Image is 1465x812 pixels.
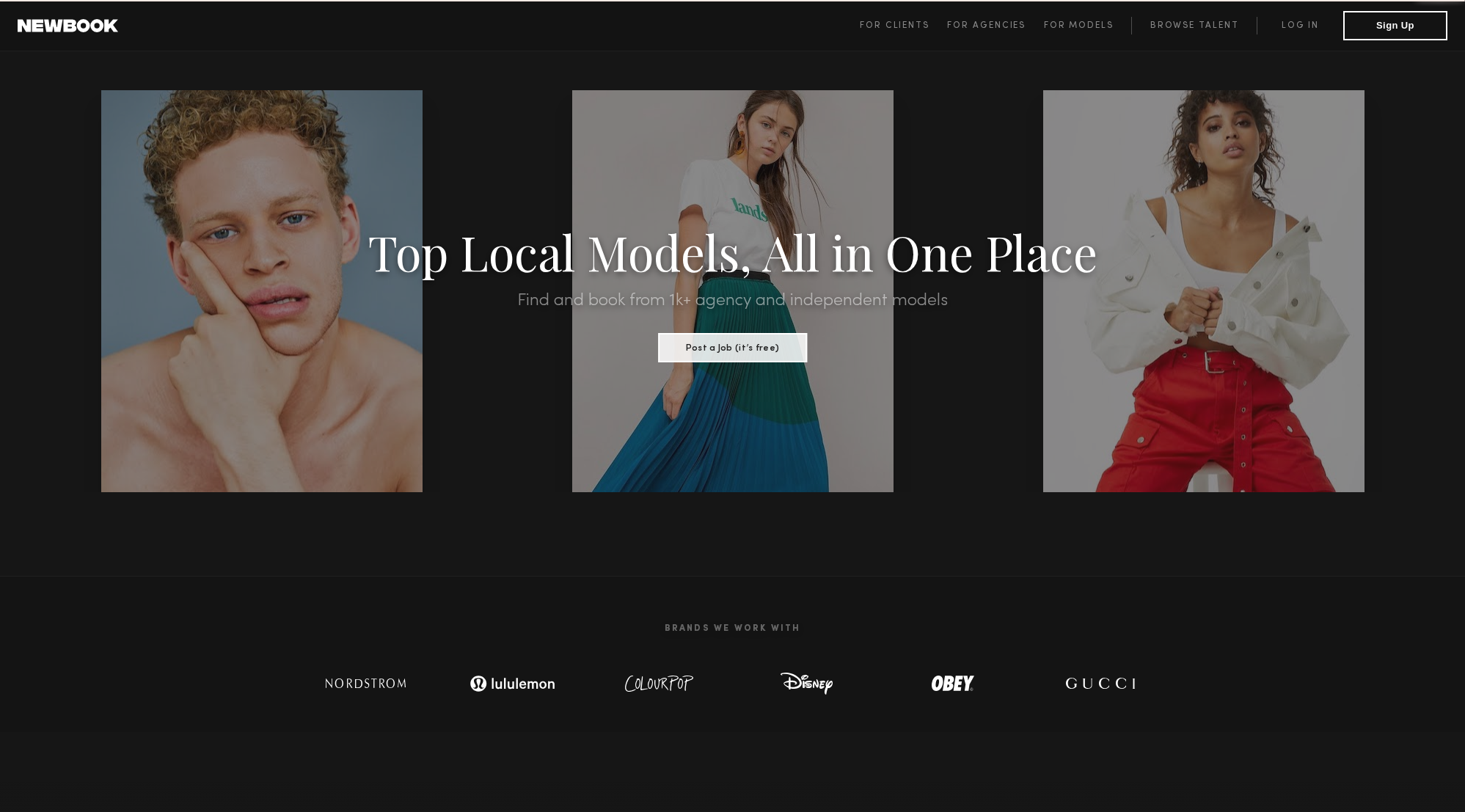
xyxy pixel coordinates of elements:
[905,669,1001,698] img: logo-obey.svg
[1052,669,1147,698] img: logo-gucci.svg
[860,17,947,34] a: For Clients
[1044,21,1114,30] span: For Models
[658,333,807,362] button: Post a Job (it’s free)
[947,21,1026,30] span: For Agencies
[1131,17,1257,34] a: Browse Talent
[658,338,807,354] a: Post a Job (it’s free)
[947,17,1043,34] a: For Agencies
[612,669,707,698] img: logo-colour-pop.svg
[110,229,1355,274] h1: Top Local Models, All in One Place
[1257,17,1343,34] a: Log in
[759,669,854,698] img: logo-disney.svg
[1343,11,1447,40] button: Sign Up
[860,21,929,30] span: For Clients
[461,669,564,698] img: logo-lulu.svg
[110,292,1355,310] h2: Find and book from 1k+ agency and independent models
[293,606,1173,651] h2: Brands We Work With
[1044,17,1132,34] a: For Models
[315,669,417,698] img: logo-nordstrom.svg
